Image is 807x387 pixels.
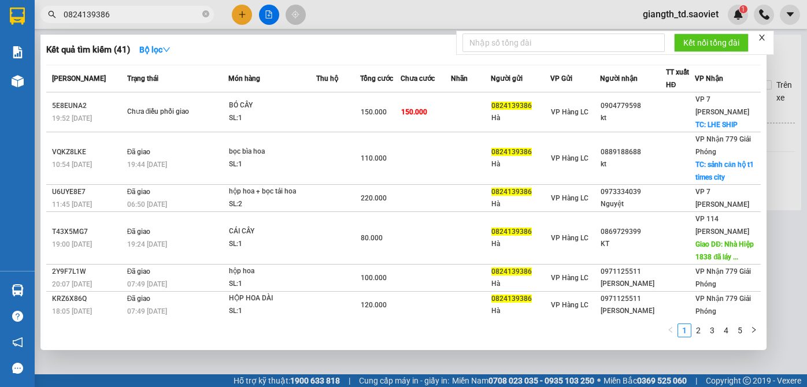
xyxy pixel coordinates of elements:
[229,198,316,211] div: SL: 2
[695,267,751,288] span: VP Nhận 779 Giải Phóng
[491,112,550,124] div: Hà
[228,75,260,83] span: Món hàng
[361,154,387,162] span: 110.000
[491,148,532,156] span: 0824139386
[229,158,316,171] div: SL: 1
[361,108,387,116] span: 150.000
[229,265,316,278] div: hộp hoa
[747,323,761,337] li: Next Page
[674,34,749,52] button: Kết nối tổng đài
[551,234,588,242] span: VP Hàng LC
[551,194,588,202] span: VP Hàng LC
[692,324,705,337] a: 2
[491,75,523,83] span: Người gửi
[127,307,167,315] span: 07:49 [DATE]
[361,234,383,242] span: 80.000
[229,146,316,158] div: bọc bìa hoa
[695,188,749,209] span: VP 7 [PERSON_NAME]
[316,75,338,83] span: Thu hộ
[12,46,24,58] img: solution-icon
[64,8,200,21] input: Tìm tên, số ĐT hoặc mã đơn
[551,154,588,162] span: VP Hàng LC
[691,323,705,337] li: 2
[667,326,674,333] span: left
[695,95,749,116] span: VP 7 [PERSON_NAME]
[12,75,24,87] img: warehouse-icon
[229,225,316,238] div: CÁI CÂY
[127,188,151,196] span: Đã giao
[678,324,691,337] a: 1
[52,186,124,198] div: U6UYE8E7
[758,34,766,42] span: close
[695,240,754,261] span: Giao DĐ: Nhà Hiệp 1838 đã láy ...
[52,114,92,122] span: 19:52 [DATE]
[601,305,665,317] div: [PERSON_NAME]
[361,274,387,282] span: 100.000
[52,75,106,83] span: [PERSON_NAME]
[130,40,180,59] button: Bộ lọcdown
[600,75,638,83] span: Người nhận
[678,323,691,337] li: 1
[719,323,733,337] li: 4
[705,323,719,337] li: 3
[360,75,393,83] span: Tổng cước
[127,295,151,303] span: Đã giao
[601,146,665,158] div: 0889188688
[229,278,316,291] div: SL: 1
[491,188,532,196] span: 0824139386
[361,301,387,309] span: 120.000
[162,46,171,54] span: down
[127,280,167,288] span: 07:49 [DATE]
[139,45,171,54] strong: Bộ lọc
[550,75,572,83] span: VP Gửi
[491,267,532,276] span: 0824139386
[695,75,723,83] span: VP Nhận
[664,323,678,337] li: Previous Page
[52,266,124,278] div: 2Y9F7L1W
[683,36,739,49] span: Kết nối tổng đài
[695,215,749,236] span: VP 114 [PERSON_NAME]
[695,135,751,156] span: VP Nhận 779 Giải Phóng
[601,158,665,170] div: kt
[551,274,588,282] span: VP Hàng LC
[401,75,435,83] span: Chưa cước
[127,200,167,209] span: 06:50 [DATE]
[361,194,387,202] span: 220.000
[127,106,214,118] div: Chưa điều phối giao
[491,198,550,210] div: Hà
[695,121,738,129] span: TC: LHE SHIP
[202,9,209,20] span: close-circle
[229,185,316,198] div: hộp hoa + bọc tải hoa
[127,240,167,248] span: 19:24 [DATE]
[52,280,92,288] span: 20:07 [DATE]
[52,293,124,305] div: KRZ6X86Q
[52,226,124,238] div: T43X5MG7
[601,100,665,112] div: 0904779598
[601,198,665,210] div: Nguyệt
[401,108,427,116] span: 150.000
[229,99,316,112] div: BÓ CÂY
[664,323,678,337] button: left
[127,161,167,169] span: 19:44 [DATE]
[750,326,757,333] span: right
[10,8,25,25] img: logo-vxr
[52,100,124,112] div: 5E8EUNA2
[601,293,665,305] div: 0971125511
[12,284,24,296] img: warehouse-icon
[666,68,689,89] span: TT xuất HĐ
[491,228,532,236] span: 0824139386
[601,238,665,250] div: KT
[491,278,550,290] div: Hà
[229,292,316,305] div: HỘP HOA DÀI
[695,295,751,315] span: VP Nhận 779 Giải Phóng
[601,112,665,124] div: kt
[52,200,92,209] span: 11:45 [DATE]
[551,108,588,116] span: VP Hàng LC
[601,186,665,198] div: 0973334039
[601,226,665,238] div: 0869729399
[52,240,92,248] span: 19:00 [DATE]
[229,238,316,251] div: SL: 1
[462,34,665,52] input: Nhập số tổng đài
[491,305,550,317] div: Hà
[52,161,92,169] span: 10:54 [DATE]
